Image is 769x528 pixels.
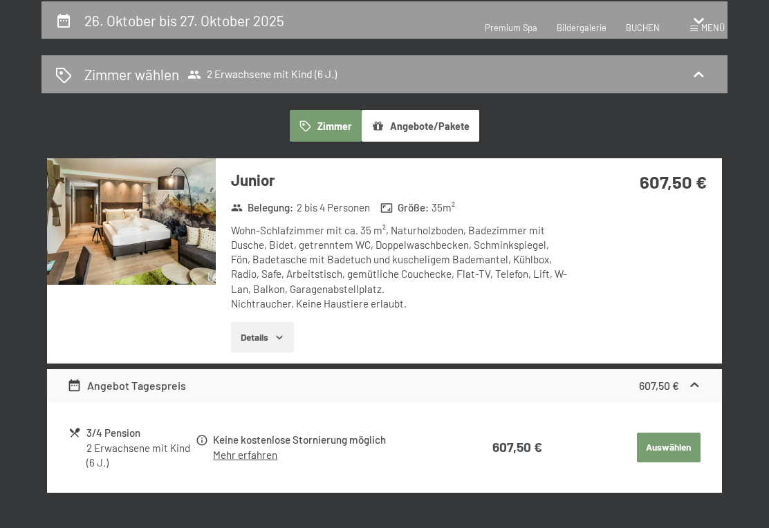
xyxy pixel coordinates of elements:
a: Mehr erfahren [213,449,277,461]
button: Details [231,322,294,352]
div: Wohn-Schlafzimmer mit ca. 35 m², Naturholzboden, Badezimmer mit Dusche, Bidet, getrenntem WC, Dop... [231,223,570,312]
a: Bildergalerie [557,22,606,33]
strong: 607,50 € [639,379,679,392]
img: mss_renderimg.php [47,158,216,285]
button: Zimmer [290,110,362,142]
a: BUCHEN [626,22,660,33]
h2: Zimmer wählen [84,64,179,84]
div: Angebot Tagespreis607,50 € [47,369,722,402]
div: 2 Erwachsene mit Kind (6 J.) [86,441,194,471]
button: Angebote/Pakete [362,110,479,142]
strong: 607,50 € [492,439,542,455]
div: Angebot Tagespreis [67,377,186,394]
span: 35 m² [432,200,455,215]
span: 2 Erwachsene mit Kind (6 J.) [187,68,337,82]
div: Keine kostenlose Stornierung möglich [213,432,447,448]
span: 2 bis 4 Personen [297,200,370,215]
button: Auswählen [637,433,701,463]
strong: Größe : [380,200,429,215]
a: Premium Spa [485,22,537,33]
div: 3/4 Pension [86,425,194,441]
strong: 607,50 € [640,171,707,192]
span: Menü [701,22,725,33]
h3: Junior [231,169,570,191]
strong: Belegung : [231,200,294,215]
h2: 26. Oktober bis 27. Oktober 2025 [84,12,284,29]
